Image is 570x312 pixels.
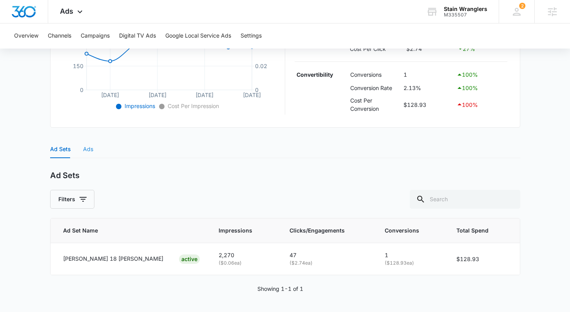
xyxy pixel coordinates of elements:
p: ( $0.06 ea) [219,260,271,267]
span: Cost Per Impression [166,103,219,109]
div: Ad Sets [50,145,71,153]
tspan: [DATE] [101,92,119,98]
div: 100 % [456,100,505,109]
td: $128.93 [402,94,454,115]
td: Conversions [348,68,402,81]
button: Channels [48,23,71,49]
td: 2.13% [402,81,454,95]
tspan: [DATE] [243,92,261,98]
td: 1 [402,68,454,81]
button: Settings [241,23,262,49]
h2: Ad Sets [50,171,80,180]
div: account name [444,6,487,12]
div: 100 % [456,70,505,79]
span: Impressions [219,226,259,235]
button: Overview [14,23,38,49]
tspan: 150 [72,63,83,69]
span: Conversions [385,226,426,235]
input: Search [410,190,520,209]
td: $128.93 [447,243,520,275]
td: Cost Per Click [348,42,404,55]
tspan: 0.02 [255,63,267,69]
span: 2 [519,3,525,9]
div: notifications count [519,3,525,9]
span: Ads [60,7,73,15]
span: Clicks/Engagements [290,226,354,235]
p: Showing 1-1 of 1 [257,285,303,293]
tspan: [DATE] [195,92,214,98]
div: 100 % [456,83,505,93]
p: 2,270 [219,251,271,260]
td: Conversion Rate [348,81,402,95]
tspan: [DATE] [148,92,166,98]
td: $2.74 [404,42,455,55]
span: Total Spend [456,226,496,235]
div: ACTIVE [179,254,200,264]
p: 1 [385,251,438,260]
p: ( $2.74 ea) [290,260,366,267]
button: Filters [50,190,94,209]
tspan: 0 [80,87,83,93]
td: Cost Per Conversion [348,94,402,115]
strong: Convertibility [297,71,333,78]
p: [PERSON_NAME] 18 [PERSON_NAME] [63,254,163,263]
span: Impressions [123,103,155,109]
div: Ads [83,145,93,153]
span: Ad Set Name [63,226,189,235]
p: 47 [290,251,366,260]
div: 27 % [457,44,505,53]
div: account id [444,12,487,18]
p: ( $128.93 ea) [385,260,438,267]
button: Campaigns [81,23,110,49]
tspan: 0 [255,87,259,93]
button: Digital TV Ads [119,23,156,49]
button: Google Local Service Ads [165,23,231,49]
